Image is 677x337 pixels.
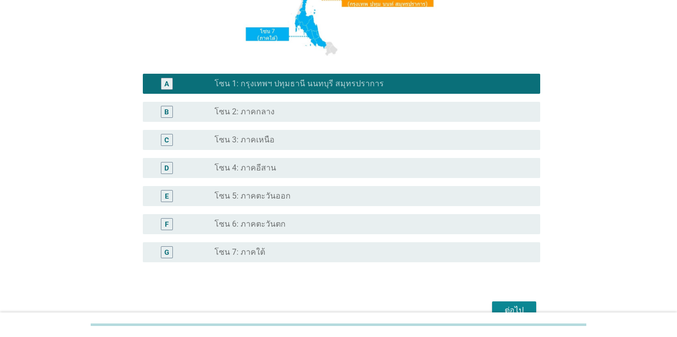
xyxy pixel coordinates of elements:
[164,247,169,258] div: G
[214,107,275,117] label: โซน 2: ภาคกลาง
[214,79,384,89] label: โซน 1: กรุงเทพฯ ปทุมธานี นนทบุรี สมุทรปราการ
[492,301,536,319] button: ต่อไป
[164,79,169,89] div: A
[214,219,286,229] label: โซน 6: ภาคตะวันตก
[165,219,169,230] div: F
[214,191,291,201] label: โซน 5: ภาคตะวันออก
[214,247,265,257] label: โซน 7: ภาคใต้
[164,135,169,145] div: C
[214,163,276,173] label: โซน 4: ภาคอีสาน
[500,304,528,316] div: ต่อไป
[165,191,169,202] div: E
[214,135,275,145] label: โซน 3: ภาคเหนือ
[164,107,169,117] div: B
[164,163,169,174] div: D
